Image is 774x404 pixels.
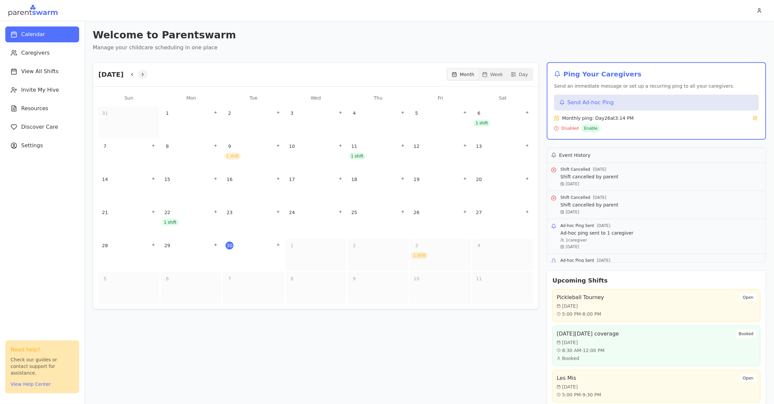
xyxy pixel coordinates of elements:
span: 1 [163,109,171,117]
p: Send an immediate message or set up a recurring ping to all your caregivers. [554,83,759,89]
div: Add shift [399,175,406,182]
div: Open [740,293,756,301]
h1: Welcome to Parentswarm [93,29,766,41]
span: 28 [101,242,109,249]
span: 6 [163,275,171,283]
p: Check our guides or contact support for assistance. [11,356,74,376]
button: Next [138,70,147,79]
button: Calendar [5,26,79,42]
div: Add shift [337,208,344,215]
button: View Help Center [11,381,51,387]
div: 1 shift [349,153,365,159]
h3: Need help? [11,346,74,354]
span: 9 [226,142,233,150]
button: Enable [581,124,600,132]
span: Ad-hoc Ping Sent [560,258,594,263]
button: View All Shifts [5,64,79,79]
div: Add shift [275,242,282,248]
p: Ad-hoc ping sent to 1 caregiver [560,230,633,236]
span: 18 [350,175,358,183]
span: Shift Cancelled [560,195,590,200]
button: Invite My Hive [5,82,79,98]
div: Add shift [275,142,282,149]
span: Shift Cancelled [560,167,590,172]
span: 8 [163,142,171,150]
p: Shift cancelled by parent [560,173,618,180]
button: Send Ad-hoc Ping [554,95,759,111]
span: 1 [288,242,296,249]
span: 3 [413,242,421,249]
span: 5:00 PM - 8:00 PM [562,311,601,317]
div: Add shift [462,208,468,215]
div: Add shift [212,142,219,149]
span: 31 [101,109,109,117]
div: 1 shift [411,252,428,259]
div: 1 shift [474,120,490,126]
h2: Upcoming Shifts [552,276,760,285]
span: 8:30 AM - 12:00 PM [562,347,604,354]
span: Disabled [561,126,579,131]
span: [DATE] [593,167,606,172]
div: Add shift [275,208,282,215]
div: Add shift [150,242,157,248]
div: Mon [161,92,222,104]
button: Settings [5,138,79,154]
span: Monthly ping: Day 26 at 3:14 PM [562,115,634,121]
div: Open [740,374,756,382]
span: View All Shifts [21,67,59,75]
span: 11 [475,275,483,283]
span: 15 [163,175,171,183]
span: 21 [101,208,109,216]
p: [DATE] [560,181,618,187]
div: Add shift [524,175,531,182]
div: Wed [285,92,346,104]
span: [DATE] [593,195,606,200]
span: 11 [350,142,358,150]
h3: Les Mis [557,374,601,382]
button: Previous [128,70,137,79]
div: Add shift [399,208,406,215]
span: 22 [163,208,171,216]
span: 16 [226,175,233,183]
p: [DATE] [560,209,618,215]
span: 5:00 PM - 9:30 PM [562,391,601,398]
button: Resources [5,101,79,116]
span: 2 [350,242,358,249]
div: Add shift [150,142,157,149]
div: Add shift [462,109,468,116]
p: Manage your childcare scheduling in one place [93,44,766,52]
h2: Ping Your Caregivers [554,69,759,79]
span: 23 [226,208,233,216]
button: Caregivers [5,45,79,61]
span: [DATE] [597,223,610,228]
div: Add shift [150,208,157,215]
div: Thu [348,92,409,104]
h3: Pickleball Tourney [557,293,604,301]
button: Day [507,69,532,80]
div: Booked [736,330,756,338]
div: Add shift [150,175,157,182]
div: Add shift [399,142,406,149]
span: 25 [350,208,358,216]
button: Month [448,69,478,80]
span: 29 [163,242,171,249]
p: [DATE] [560,244,633,249]
span: Resources [21,105,48,112]
span: Booked [562,355,579,362]
h2: [DATE] [98,70,124,79]
span: 2 [226,109,233,117]
button: Week [478,69,507,80]
span: 7 [101,142,109,150]
span: 9 [350,275,358,283]
div: Add shift [337,109,344,116]
p: 1 caregiver [560,238,633,243]
span: 4 [475,242,483,249]
span: Invite My Hive [21,86,59,94]
span: Caregivers [21,49,50,57]
span: [DATE] [562,383,578,390]
button: Discover Care [5,119,79,135]
span: 10 [413,275,421,283]
span: [DATE] [597,258,610,263]
span: 5 [413,109,421,117]
span: [DATE] [562,339,578,346]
